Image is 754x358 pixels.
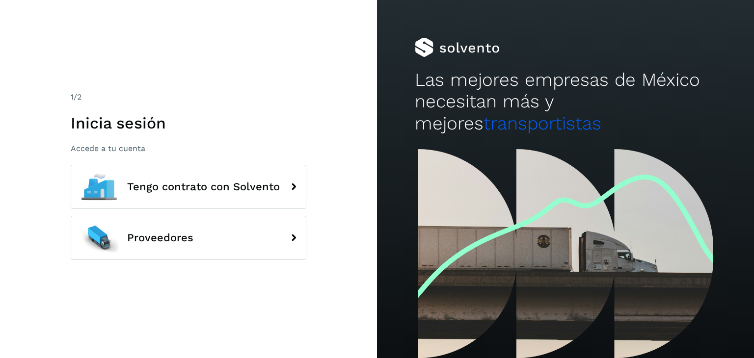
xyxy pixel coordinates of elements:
h2: Las mejores empresas de México necesitan más y mejores [415,69,716,134]
span: Tengo contrato con Solvento [127,181,280,193]
button: Tengo contrato con Solvento [71,165,306,209]
p: Accede a tu cuenta [71,144,306,153]
h1: Inicia sesión [71,114,306,132]
button: Proveedores [71,216,306,260]
span: transportistas [484,113,601,134]
span: Proveedores [127,232,193,244]
span: 1 [71,92,74,102]
div: /2 [71,91,306,103]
